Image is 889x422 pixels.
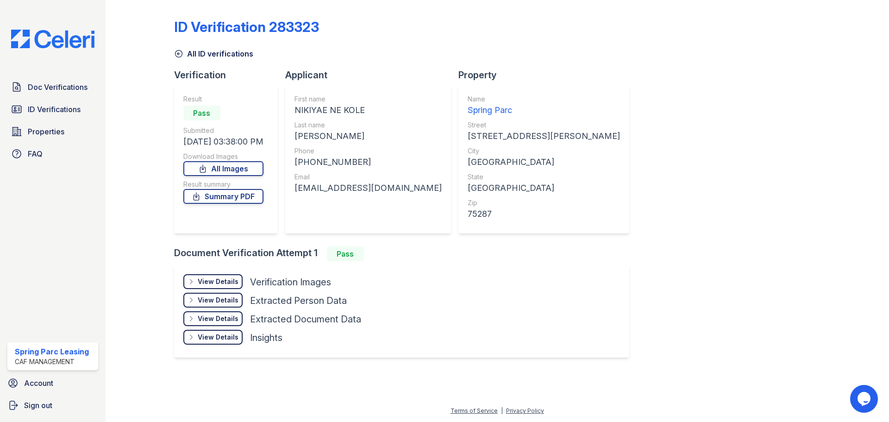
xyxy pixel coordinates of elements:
a: Doc Verifications [7,78,98,96]
a: FAQ [7,145,98,163]
div: [STREET_ADDRESS][PERSON_NAME] [468,130,620,143]
a: Summary PDF [183,189,263,204]
div: [PERSON_NAME] [294,130,442,143]
div: Extracted Person Data [250,294,347,307]
div: NIKIYAE NE KOLE [294,104,442,117]
div: Verification Images [250,276,331,289]
div: Property [458,69,637,82]
div: [GEOGRAPHIC_DATA] [468,156,620,169]
div: [PHONE_NUMBER] [294,156,442,169]
div: View Details [198,333,238,342]
a: All Images [183,161,263,176]
div: Pass [183,106,220,120]
div: View Details [198,277,238,286]
a: Privacy Policy [506,407,544,414]
span: FAQ [28,148,43,159]
a: Sign out [4,396,102,415]
span: Account [24,378,53,389]
div: Download Images [183,152,263,161]
div: Street [468,120,620,130]
span: Properties [28,126,64,137]
div: [DATE] 03:38:00 PM [183,135,263,148]
span: ID Verifications [28,104,81,115]
img: CE_Logo_Blue-a8612792a0a2168367f1c8372b55b34899dd931a85d93a1a3d3e32e68fde9ad4.png [4,30,102,48]
div: Last name [294,120,442,130]
div: Phone [294,146,442,156]
div: | [501,407,503,414]
div: CAF Management [15,357,89,366]
div: Submitted [183,126,263,135]
a: ID Verifications [7,100,98,119]
div: View Details [198,314,238,323]
iframe: chat widget [850,385,880,413]
div: Pass [327,246,364,261]
a: Terms of Service [451,407,498,414]
div: Extracted Document Data [250,313,361,326]
span: Doc Verifications [28,82,88,93]
div: State [468,172,620,182]
div: Document Verification Attempt 1 [174,246,637,261]
div: Zip [468,198,620,208]
div: City [468,146,620,156]
div: First name [294,94,442,104]
span: Sign out [24,400,52,411]
div: [EMAIL_ADDRESS][DOMAIN_NAME] [294,182,442,195]
a: All ID verifications [174,48,253,59]
div: Spring Parc Leasing [15,346,89,357]
div: 75287 [468,208,620,220]
div: ID Verification 283323 [174,19,319,35]
div: [GEOGRAPHIC_DATA] [468,182,620,195]
div: View Details [198,296,238,305]
div: Name [468,94,620,104]
div: Insights [250,331,282,344]
a: Name Spring Parc [468,94,620,117]
div: Result summary [183,180,263,189]
div: Result [183,94,263,104]
div: Applicant [285,69,458,82]
div: Verification [174,69,285,82]
a: Properties [7,122,98,141]
div: Email [294,172,442,182]
div: Spring Parc [468,104,620,117]
a: Account [4,374,102,392]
